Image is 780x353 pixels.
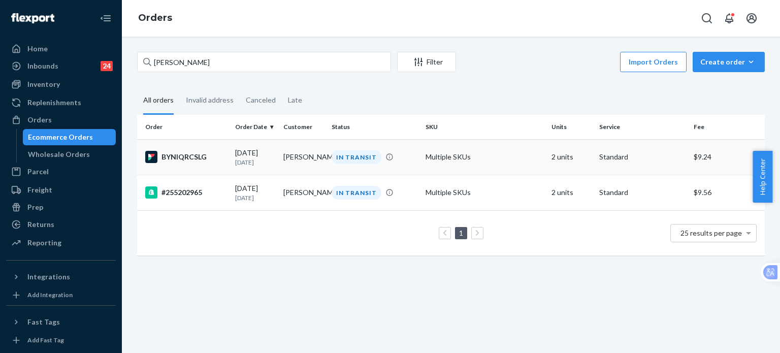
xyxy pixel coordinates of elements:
div: Returns [27,219,54,230]
button: Integrations [6,269,116,285]
a: Prep [6,199,116,215]
div: Inventory [27,79,60,89]
button: Open account menu [741,8,762,28]
button: Fast Tags [6,314,116,330]
a: Add Integration [6,289,116,301]
td: [PERSON_NAME] [279,175,328,210]
div: Home [27,44,48,54]
td: [PERSON_NAME] [279,139,328,175]
div: Canceled [246,87,276,113]
th: Fee [690,115,765,139]
div: Prep [27,202,43,212]
a: Returns [6,216,116,233]
div: BYNIQRCSLG [145,151,227,163]
th: Order Date [231,115,279,139]
div: Create order [700,57,757,67]
div: Add Integration [27,291,73,299]
a: Orders [138,12,172,23]
div: Filter [398,57,456,67]
div: 24 [101,61,113,71]
a: Orders [6,112,116,128]
p: Standard [599,187,685,198]
div: Reporting [27,238,61,248]
td: 2 units [547,175,596,210]
a: Home [6,41,116,57]
div: [DATE] [235,183,275,202]
a: Wholesale Orders [23,146,116,163]
button: Help Center [753,151,772,203]
ol: breadcrumbs [130,4,180,33]
div: IN TRANSIT [332,186,381,200]
p: [DATE] [235,158,275,167]
div: Orders [27,115,52,125]
input: Search orders [137,52,391,72]
div: Wholesale Orders [28,149,90,159]
button: Open Search Box [697,8,717,28]
div: Freight [27,185,52,195]
a: Inventory [6,76,116,92]
button: Filter [397,52,456,72]
button: Create order [693,52,765,72]
div: Invalid address [186,87,234,113]
div: Customer [283,122,323,131]
div: Inbounds [27,61,58,71]
a: Replenishments [6,94,116,111]
p: [DATE] [235,194,275,202]
div: [DATE] [235,148,275,167]
div: Late [288,87,302,113]
button: Import Orders [620,52,687,72]
td: Multiple SKUs [421,175,547,210]
button: Open notifications [719,8,739,28]
td: 2 units [547,139,596,175]
div: IN TRANSIT [332,150,381,164]
a: Inbounds24 [6,58,116,74]
a: Page 1 is your current page [457,229,465,237]
p: Standard [599,152,685,162]
th: SKU [421,115,547,139]
div: Integrations [27,272,70,282]
a: Reporting [6,235,116,251]
th: Units [547,115,596,139]
a: Freight [6,182,116,198]
button: Close Navigation [95,8,116,28]
div: #255202965 [145,186,227,199]
td: $9.56 [690,175,765,210]
th: Status [328,115,421,139]
div: Ecommerce Orders [28,132,93,142]
div: Replenishments [27,98,81,108]
a: Add Fast Tag [6,334,116,346]
div: Fast Tags [27,317,60,327]
th: Order [137,115,231,139]
a: Parcel [6,164,116,180]
td: $9.24 [690,139,765,175]
a: Ecommerce Orders [23,129,116,145]
th: Service [595,115,689,139]
span: 25 results per page [680,229,742,237]
td: Multiple SKUs [421,139,547,175]
img: Flexport logo [11,13,54,23]
div: Parcel [27,167,49,177]
div: All orders [143,87,174,115]
div: Add Fast Tag [27,336,64,344]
